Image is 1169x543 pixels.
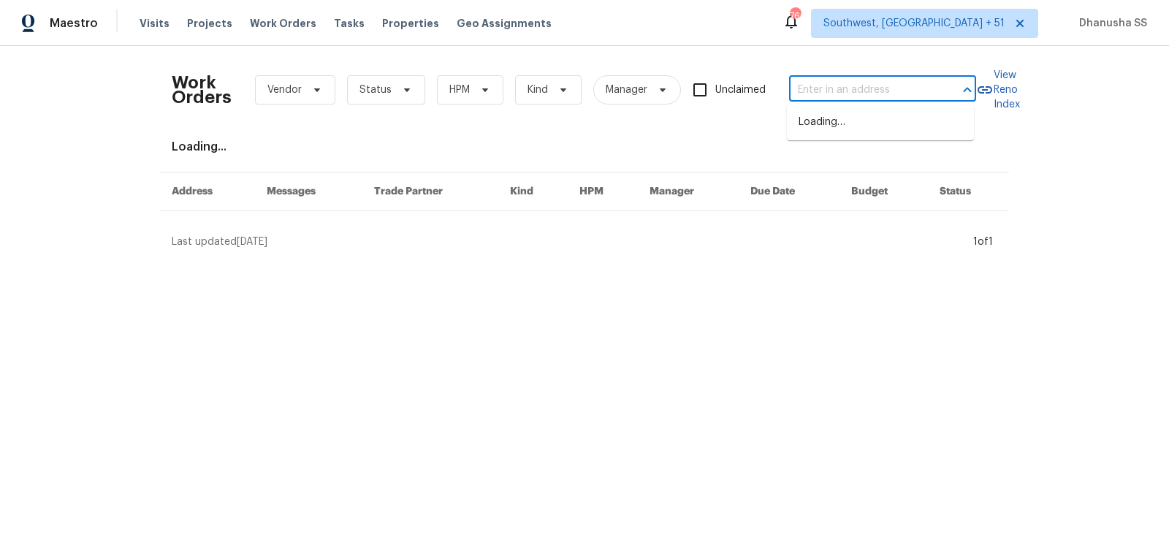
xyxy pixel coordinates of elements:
[187,16,232,31] span: Projects
[839,172,928,211] th: Budget
[359,83,392,97] span: Status
[790,9,800,23] div: 760
[739,172,839,211] th: Due Date
[638,172,739,211] th: Manager
[172,75,232,105] h2: Work Orders
[976,68,1020,112] a: View Reno Index
[255,172,362,211] th: Messages
[382,16,439,31] span: Properties
[50,16,98,31] span: Maestro
[606,83,647,97] span: Manager
[172,140,997,154] div: Loading...
[362,172,499,211] th: Trade Partner
[789,79,935,102] input: Enter in an address
[1073,16,1147,31] span: Dhanusha SS
[823,16,1005,31] span: Southwest, [GEOGRAPHIC_DATA] + 51
[928,172,1009,211] th: Status
[250,16,316,31] span: Work Orders
[568,172,638,211] th: HPM
[160,172,255,211] th: Address
[528,83,548,97] span: Kind
[449,83,470,97] span: HPM
[267,83,302,97] span: Vendor
[172,235,969,249] div: Last updated
[237,237,267,247] span: [DATE]
[334,18,365,29] span: Tasks
[498,172,568,211] th: Kind
[787,105,974,140] div: Loading…
[457,16,552,31] span: Geo Assignments
[973,235,993,249] div: 1 of 1
[715,83,766,98] span: Unclaimed
[140,16,170,31] span: Visits
[957,80,978,100] button: Close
